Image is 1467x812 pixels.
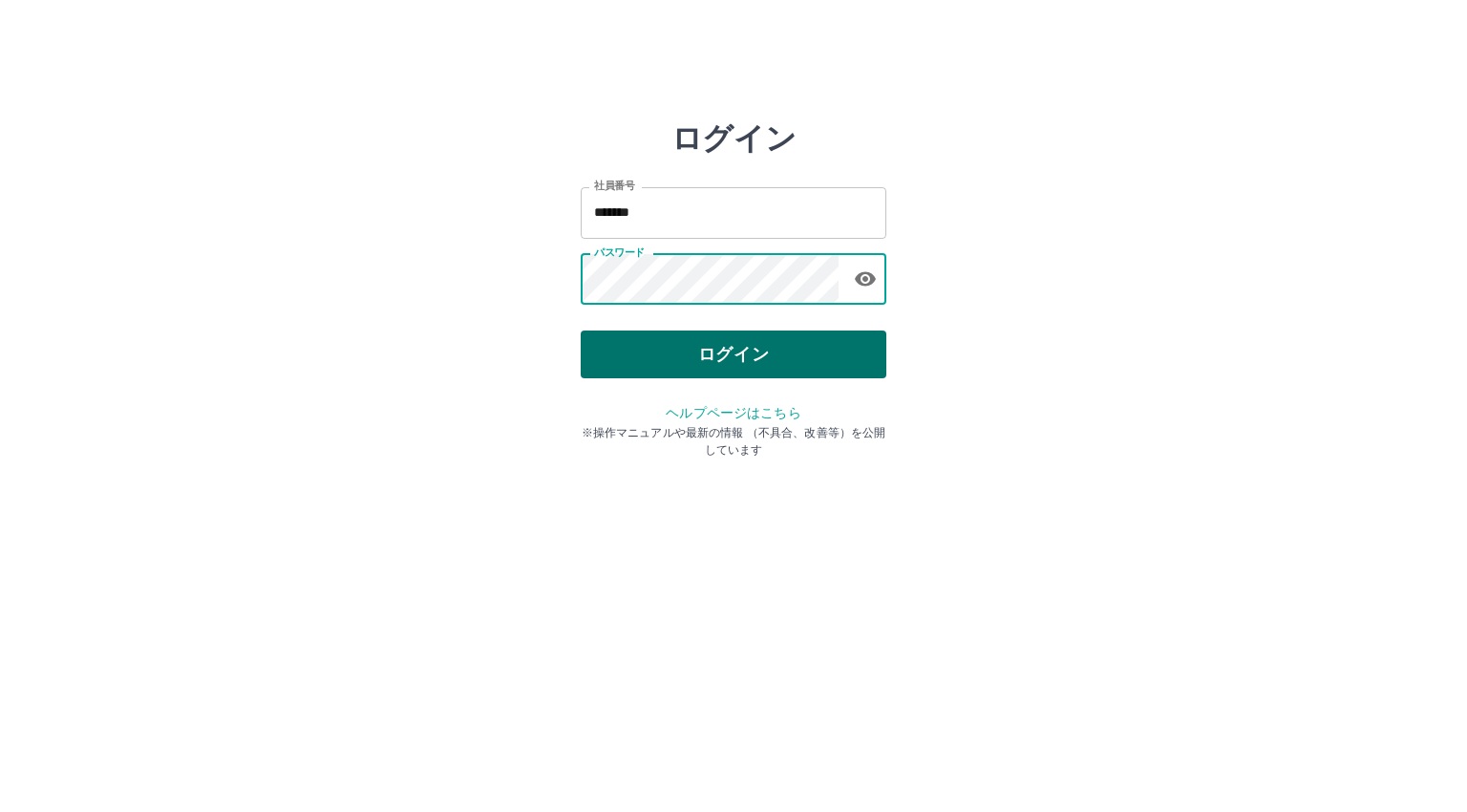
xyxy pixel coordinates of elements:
label: 社員番号 [594,179,634,193]
p: ※操作マニュアルや最新の情報 （不具合、改善等）を公開しています [581,424,886,459]
a: ヘルプページはこちら [666,405,800,420]
h2: ログイン [671,120,797,157]
button: ログイン [581,331,886,378]
label: パスワード [594,246,645,260]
